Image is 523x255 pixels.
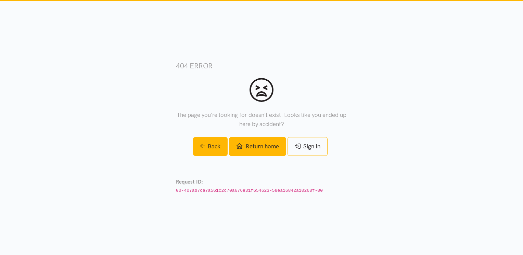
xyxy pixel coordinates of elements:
[176,188,323,193] code: 00-407ab7ca7a561c2c70a676e31f654623-58ea16842a10268f-00
[229,137,286,156] a: Return home
[176,61,347,71] h3: 404 error
[288,137,328,156] a: Sign In
[176,179,203,185] strong: Request ID:
[193,137,228,156] a: Back
[176,110,347,129] p: The page you're looking for doesn't exist. Looks like you ended up here by accident?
